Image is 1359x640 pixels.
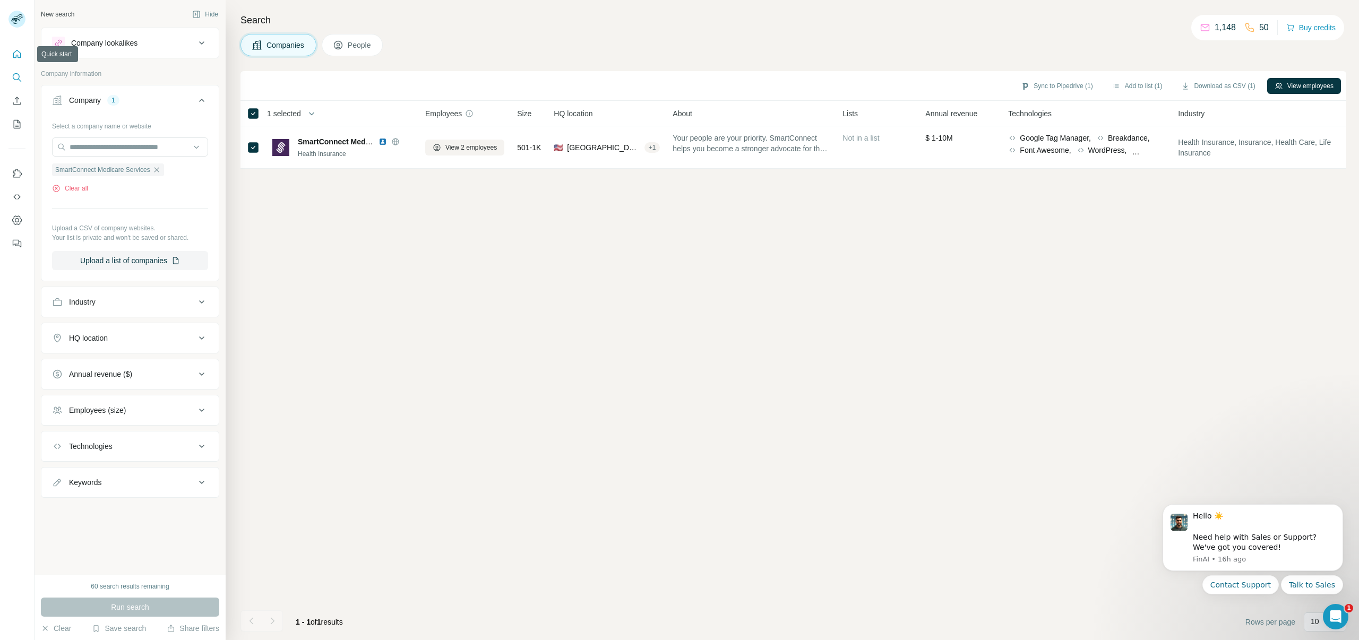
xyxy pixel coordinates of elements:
[8,45,25,64] button: Quick start
[554,108,592,119] span: HQ location
[1259,21,1269,34] p: 50
[69,477,101,488] div: Keywords
[1088,145,1127,155] span: WordPress,
[41,10,74,19] div: New search
[517,142,541,153] span: 501-1K
[41,289,219,315] button: Industry
[41,361,219,387] button: Annual revenue ($)
[1105,78,1170,94] button: Add to list (1)
[1008,108,1052,119] span: Technologies
[41,623,71,634] button: Clear
[69,405,126,416] div: Employees (size)
[41,325,219,351] button: HQ location
[1020,133,1091,143] span: Google Tag Manager,
[1215,21,1236,34] p: 1,148
[8,115,25,134] button: My lists
[445,143,497,152] span: View 2 employees
[425,140,504,155] button: View 2 employees
[567,142,640,153] span: [GEOGRAPHIC_DATA], [US_STATE][GEOGRAPHIC_DATA]
[69,333,108,343] div: HQ location
[296,618,343,626] span: results
[52,233,208,243] p: Your list is private and won't be saved or shared.
[52,251,208,270] button: Upload a list of companies
[41,434,219,459] button: Technologies
[8,211,25,230] button: Dashboard
[272,139,289,156] img: Logo of SmartConnect Medicare Services
[296,618,311,626] span: 1 - 1
[8,164,25,183] button: Use Surfe on LinkedIn
[1178,137,1335,158] span: Health Insurance, Insurance, Health Care, Life Insurance
[673,108,692,119] span: About
[348,40,372,50] span: People
[298,149,412,159] div: Health Insurance
[1174,78,1262,94] button: Download as CSV (1)
[1020,145,1071,155] span: Font Awesome,
[41,88,219,117] button: Company1
[317,618,321,626] span: 1
[925,134,952,142] span: $ 1-10M
[1323,604,1348,629] iframe: Intercom live chat
[167,623,219,634] button: Share filters
[41,69,219,79] p: Company information
[925,108,977,119] span: Annual revenue
[91,582,169,591] div: 60 search results remaining
[52,184,88,193] button: Clear all
[1267,78,1341,94] button: View employees
[554,142,563,153] span: 🇺🇸
[517,108,531,119] span: Size
[379,137,387,146] img: LinkedIn logo
[8,91,25,110] button: Enrich CSV
[1108,133,1150,143] span: Breakdance,
[298,137,416,146] span: SmartConnect Medicare Services
[69,441,113,452] div: Technologies
[311,618,317,626] span: of
[1286,20,1336,35] button: Buy credits
[266,40,305,50] span: Companies
[8,187,25,206] button: Use Surfe API
[41,397,219,423] button: Employees (size)
[1178,108,1205,119] span: Industry
[1147,491,1359,635] iframe: Intercom notifications message
[185,6,226,22] button: Hide
[41,30,219,56] button: Company lookalikes
[52,223,208,233] p: Upload a CSV of company websites.
[842,108,858,119] span: Lists
[842,134,879,142] span: Not in a list
[1345,604,1353,612] span: 1
[71,38,137,48] div: Company lookalikes
[644,143,660,152] div: + 1
[69,369,132,379] div: Annual revenue ($)
[425,108,462,119] span: Employees
[41,470,219,495] button: Keywords
[8,234,25,253] button: Feedback
[55,165,150,175] span: SmartConnect Medicare Services
[8,68,25,87] button: Search
[69,297,96,307] div: Industry
[52,117,208,131] div: Select a company name or website
[1013,78,1100,94] button: Sync to Pipedrive (1)
[69,95,101,106] div: Company
[92,623,146,634] button: Save search
[673,133,830,154] span: Your people are your priority. SmartConnect helps you become a stronger advocate for the Medicare...
[107,96,119,105] div: 1
[267,108,301,119] span: 1 selected
[240,13,1346,28] h4: Search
